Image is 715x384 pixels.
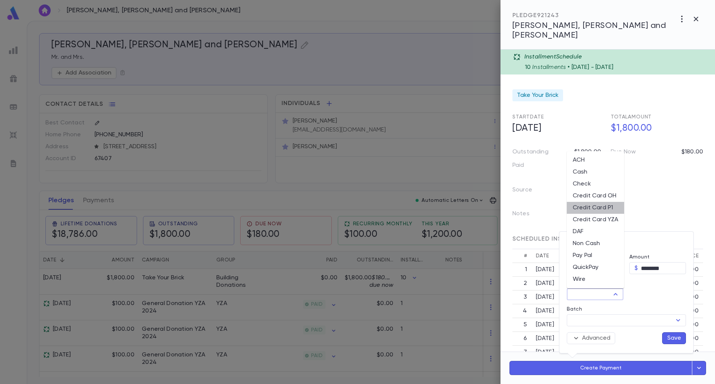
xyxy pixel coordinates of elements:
[567,306,582,312] label: Batch
[567,226,624,238] li: DAF
[567,178,624,190] li: Check
[662,332,686,344] button: Save
[567,166,624,178] li: Cash
[567,214,624,226] li: Credit Card YZA
[567,190,624,202] li: Credit Card OH
[635,264,638,272] p: $
[567,332,615,344] button: Advanced
[673,315,683,326] button: Open
[567,273,624,285] li: Wire
[567,154,624,166] li: ACH
[567,202,624,214] li: Credit Card P1
[610,289,621,299] button: Close
[567,238,624,250] li: Non Cash
[629,254,649,260] label: Amount
[567,250,624,261] li: Pay Pal
[567,261,624,273] li: QuickPay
